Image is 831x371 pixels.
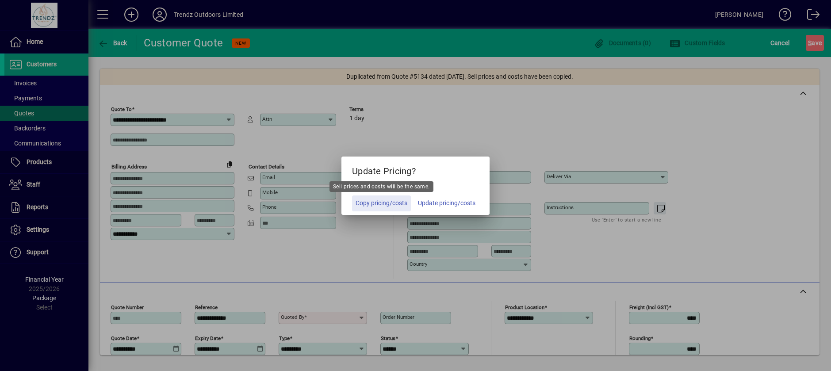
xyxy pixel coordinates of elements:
[356,199,407,208] span: Copy pricing/costs
[414,195,479,211] button: Update pricing/costs
[329,181,433,192] div: Sell prices and costs will be the same.
[352,195,411,211] button: Copy pricing/costs
[341,157,490,182] h5: Update Pricing?
[418,199,475,208] span: Update pricing/costs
